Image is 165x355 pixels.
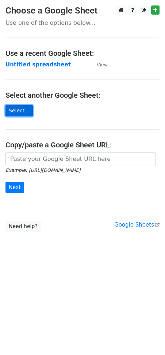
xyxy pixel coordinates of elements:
[5,91,160,100] h4: Select another Google Sheet:
[5,152,156,166] input: Paste your Google Sheet URL here
[5,19,160,27] p: Use one of the options below...
[97,62,108,67] small: View
[5,221,41,232] a: Need help?
[5,61,71,68] a: Untitled spreadsheet
[5,140,160,149] h4: Copy/paste a Google Sheet URL:
[5,49,160,58] h4: Use a recent Google Sheet:
[89,61,108,68] a: View
[5,182,24,193] input: Next
[5,167,80,173] small: Example: [URL][DOMAIN_NAME]
[128,320,165,355] iframe: Chat Widget
[114,221,160,228] a: Google Sheets
[5,5,160,16] h3: Choose a Google Sheet
[5,105,33,116] a: Select...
